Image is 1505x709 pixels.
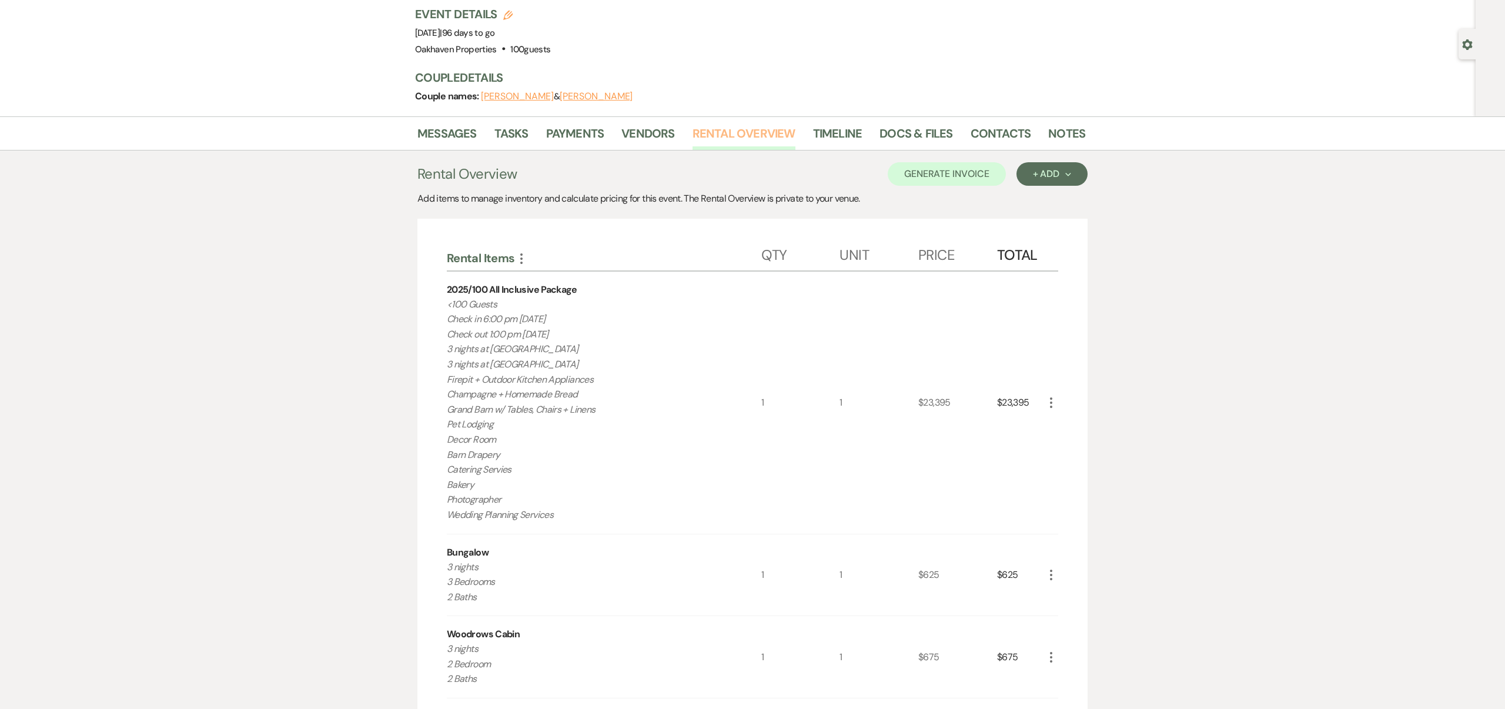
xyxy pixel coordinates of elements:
div: Rental Items [447,250,761,266]
div: 1 [761,272,840,534]
a: Docs & Files [879,124,952,150]
h3: Couple Details [415,69,1073,86]
span: Couple names: [415,90,481,102]
p: <100 Guests Check in 6:00 pm [DATE] Check out 1:00 pm [DATE] 3 nights at [GEOGRAPHIC_DATA] 3 nigh... [447,297,730,523]
div: $23,395 [918,272,997,534]
div: + Add [1033,169,1071,179]
div: $23,395 [997,272,1044,534]
div: Qty [761,235,840,270]
a: Tasks [494,124,529,150]
div: $625 [997,534,1044,616]
span: & [481,91,633,102]
button: [PERSON_NAME] [560,92,633,101]
div: 1 [761,616,840,698]
span: | [440,27,494,39]
div: $625 [918,534,997,616]
div: $675 [997,616,1044,698]
div: Add items to manage inventory and calculate pricing for this event. The Rental Overview is privat... [417,192,1088,206]
div: 2025/100 All Inclusive Package [447,283,577,297]
button: Open lead details [1462,38,1473,49]
p: 3 nights 3 Bedrooms 2 Baths [447,560,730,605]
span: [DATE] [415,27,494,39]
div: Bungalow [447,546,489,560]
a: Notes [1048,124,1085,150]
a: Messages [417,124,477,150]
div: 1 [840,534,918,616]
p: 3 nights 2 Bedroom 2 Baths [447,641,730,687]
div: Total [997,235,1044,270]
a: Contacts [971,124,1031,150]
div: Woodrows Cabin [447,627,520,641]
div: 1 [840,272,918,534]
a: Rental Overview [693,124,795,150]
a: Timeline [813,124,862,150]
div: Unit [840,235,918,270]
h3: Event Details [415,6,550,22]
a: Vendors [621,124,674,150]
div: 1 [761,534,840,616]
span: 100 guests [510,44,550,55]
button: Generate Invoice [888,162,1006,186]
span: 96 days to go [442,27,495,39]
div: Price [918,235,997,270]
div: $675 [918,616,997,698]
button: + Add [1016,162,1088,186]
span: Oakhaven Properties [415,44,497,55]
button: [PERSON_NAME] [481,92,554,101]
div: 1 [840,616,918,698]
h3: Rental Overview [417,163,517,185]
a: Payments [546,124,604,150]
